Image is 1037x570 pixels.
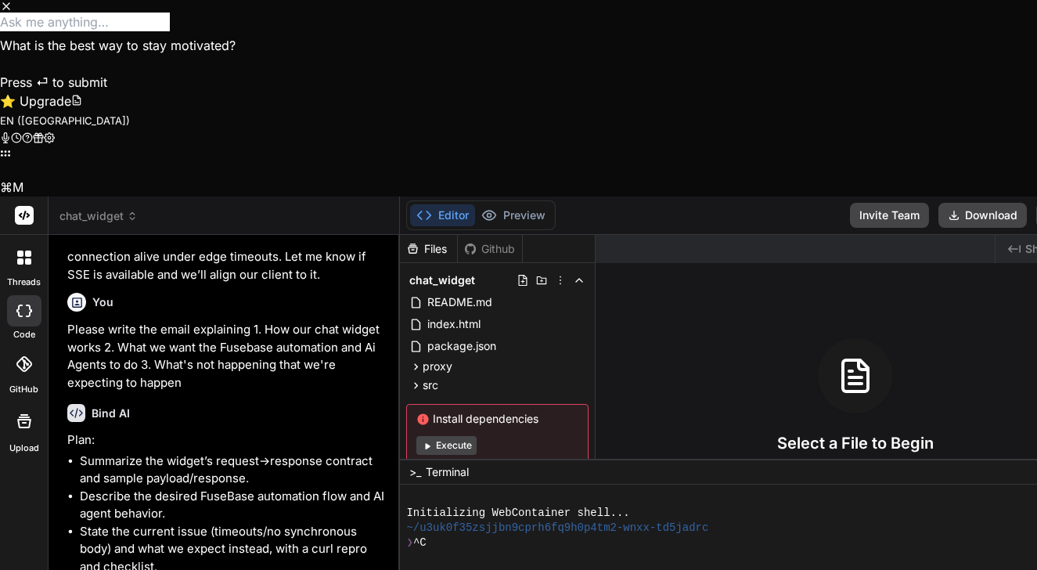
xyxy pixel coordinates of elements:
span: package.json [426,337,498,355]
span: ~/u3uk0f35zsjjbn9cprh6fq9h0p4tm2-wnxx-td5jadrc [406,521,708,536]
p: Plan: [67,431,384,449]
button: Preview [475,204,552,226]
label: code [13,328,35,341]
label: threads [7,276,41,289]
span: index.html [426,315,482,334]
label: Upload [9,442,39,455]
span: Install dependencies [416,411,578,427]
span: proxy [423,359,452,374]
span: chat_widget [409,272,475,288]
button: Invite Team [850,203,929,228]
button: Execute [416,436,477,455]
label: GitHub [9,383,38,396]
li: Describe the desired FuseBase automation flow and AI agent behavior. [80,488,384,523]
div: Github [458,241,522,257]
li: Summarize the widget’s request→response contract and sample payload/response. [80,453,384,488]
span: >_ [409,464,421,480]
span: src [423,377,438,393]
p: Please write the email explaining 1. How our chat widget works 2. What we want the Fusebase autom... [67,321,384,391]
span: ^C [413,536,427,550]
button: Download [938,203,1027,228]
div: Files [400,241,457,257]
button: Editor [410,204,475,226]
h6: Bind AI [92,406,130,421]
span: Initializing WebContainer shell... [406,506,629,521]
h3: Select a File to Begin [777,432,934,454]
span: ❯ [406,536,412,550]
span: README.md [426,293,494,312]
span: chat_widget [59,208,138,224]
h6: You [92,294,113,310]
span: Terminal [426,464,469,480]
